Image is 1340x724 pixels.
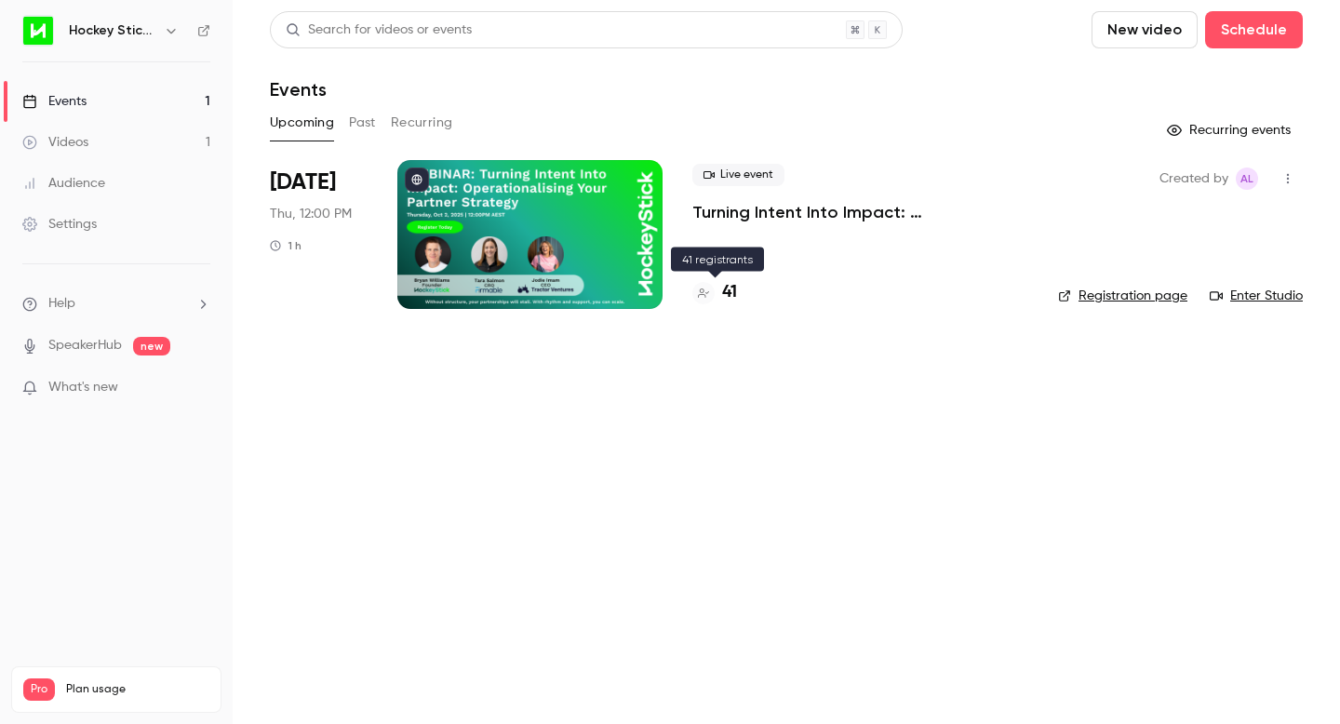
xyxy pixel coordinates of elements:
div: Events [22,92,87,111]
button: Schedule [1205,11,1303,48]
a: Registration page [1058,287,1187,305]
span: Plan usage [66,682,209,697]
span: What's new [48,378,118,397]
button: New video [1092,11,1198,48]
span: Pro [23,678,55,701]
h4: 41 [722,280,737,305]
a: 41 [692,280,737,305]
span: Live event [692,164,784,186]
span: Alison Logue [1236,168,1258,190]
h1: Events [270,78,327,101]
span: AL [1240,168,1253,190]
div: Videos [22,133,88,152]
button: Past [349,108,376,138]
div: Oct 2 Thu, 12:00 PM (Australia/Melbourne) [270,160,368,309]
li: help-dropdown-opener [22,294,210,314]
img: Hockey Stick Advisory [23,16,53,46]
div: Search for videos or events [286,20,472,40]
a: SpeakerHub [48,336,122,355]
button: Recurring [391,108,453,138]
span: Thu, 12:00 PM [270,205,352,223]
div: Settings [22,215,97,234]
div: 1 h [270,238,301,253]
button: Recurring events [1159,115,1303,145]
button: Upcoming [270,108,334,138]
div: Audience [22,174,105,193]
iframe: Noticeable Trigger [188,380,210,396]
span: [DATE] [270,168,336,197]
a: Enter Studio [1210,287,1303,305]
span: new [133,337,170,355]
h6: Hockey Stick Advisory [69,21,156,40]
span: Help [48,294,75,314]
span: Created by [1159,168,1228,190]
a: Turning Intent Into Impact: Operationalising Your Partner Strategy [692,201,1028,223]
